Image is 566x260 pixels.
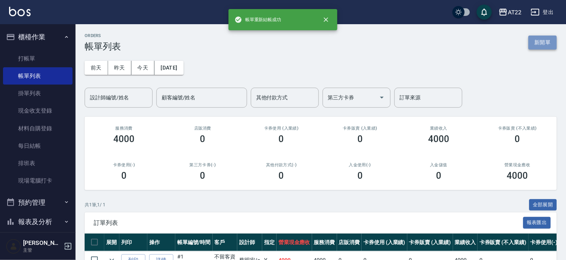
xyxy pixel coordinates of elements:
h2: ORDERS [85,33,121,38]
th: 服務消費 [312,234,337,251]
a: 現金收支登錄 [3,102,73,119]
button: 前天 [85,61,108,75]
h3: 0 [200,170,206,181]
h3: 0 [436,170,442,181]
h3: 0 [515,134,520,144]
p: 主管 [23,247,62,254]
th: 操作 [147,234,175,251]
h3: 0 [279,170,284,181]
h3: 0 [279,134,284,144]
a: 報表匯出 [523,219,551,226]
h3: 4000 [428,134,450,144]
button: 預約管理 [3,193,73,212]
a: 打帳單 [3,50,73,67]
button: 報表匯出 [523,217,551,229]
h2: 入金儲值 [408,162,469,167]
th: 店販消費 [337,234,362,251]
th: 卡券使用 (入業績) [362,234,407,251]
button: 昨天 [108,61,131,75]
th: 卡券使用(-) [529,234,560,251]
h2: 卡券使用 (入業績) [251,126,312,131]
button: 登出 [528,5,557,19]
a: 現場電腦打卡 [3,172,73,189]
button: AT22 [496,5,525,20]
button: 新開單 [529,36,557,50]
th: 設計師 [237,234,262,251]
h2: 卡券使用(-) [94,162,154,167]
h3: 0 [121,170,127,181]
th: 展開 [104,234,119,251]
a: 每日結帳 [3,137,73,155]
th: 帳單編號/時間 [175,234,213,251]
span: 帳單重新結帳成功 [235,16,281,23]
th: 客戶 [213,234,238,251]
button: save [477,5,492,20]
h2: 入金使用(-) [330,162,390,167]
span: 訂單列表 [94,219,523,227]
th: 營業現金應收 [277,234,312,251]
th: 列印 [119,234,147,251]
h2: 營業現金應收 [487,162,548,167]
th: 業績收入 [453,234,478,251]
img: Person [6,239,21,254]
th: 卡券販賣 (入業績) [407,234,453,251]
h3: 帳單列表 [85,41,121,52]
a: 材料自購登錄 [3,120,73,137]
h3: 0 [357,134,363,144]
button: 櫃檯作業 [3,27,73,47]
button: 今天 [131,61,155,75]
div: AT22 [508,8,522,17]
a: 排班表 [3,155,73,172]
h3: 0 [200,134,206,144]
button: close [318,11,334,28]
th: 卡券販賣 (不入業績) [478,234,528,251]
p: 共 1 筆, 1 / 1 [85,201,105,208]
button: 客戶管理 [3,232,73,251]
a: 帳單列表 [3,67,73,85]
button: Open [376,91,388,104]
h5: [PERSON_NAME] [23,239,62,247]
button: 全部展開 [529,199,557,211]
a: 新開單 [529,39,557,46]
th: 指定 [262,234,277,251]
h3: 4000 [113,134,135,144]
a: 掛單列表 [3,85,73,102]
h2: 店販消費 [172,126,233,131]
h2: 卡券販賣 (入業績) [330,126,390,131]
button: [DATE] [155,61,183,75]
h2: 其他付款方式(-) [251,162,312,167]
button: 報表及分析 [3,212,73,232]
h3: 4000 [507,170,528,181]
img: Logo [9,7,31,16]
h2: 第三方卡券(-) [172,162,233,167]
h2: 卡券販賣 (不入業績) [487,126,548,131]
h2: 業績收入 [408,126,469,131]
h3: 服務消費 [94,126,154,131]
h3: 0 [357,170,363,181]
